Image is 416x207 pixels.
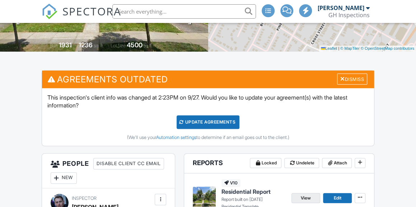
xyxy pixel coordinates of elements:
span: sq. ft. [94,43,104,48]
div: Update Agreements [177,115,239,129]
span: Lot Size [111,43,126,48]
h3: Agreements Outdated [42,71,374,88]
a: © OpenStreetMap contributors [361,46,414,50]
div: 4500 [127,41,142,49]
div: This inspection's client info was changed at 2:23PM on 9/27. Would you like to update your agreem... [42,88,374,146]
span: Inspector [72,196,97,201]
img: The Best Home Inspection Software - Spectora [42,4,57,19]
span: | [338,46,339,50]
span: Built [50,43,58,48]
h3: People [42,154,175,188]
div: New [51,172,77,184]
a: Leaflet [321,46,337,50]
span: sq.ft. [144,43,153,48]
div: (We'll use your to determine if an email goes out to the client.) [47,135,369,140]
div: Dismiss [337,73,367,85]
a: © MapTiler [340,46,360,50]
input: Search everything... [112,4,256,19]
div: Disable Client CC Email [93,158,164,169]
span: SPECTORA [62,4,121,19]
a: SPECTORA [42,10,121,25]
div: [PERSON_NAME] [318,4,364,11]
a: Automation settings [156,135,196,140]
div: 1236 [79,41,93,49]
div: GH Inspections [328,11,370,19]
div: 1931 [59,41,72,49]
